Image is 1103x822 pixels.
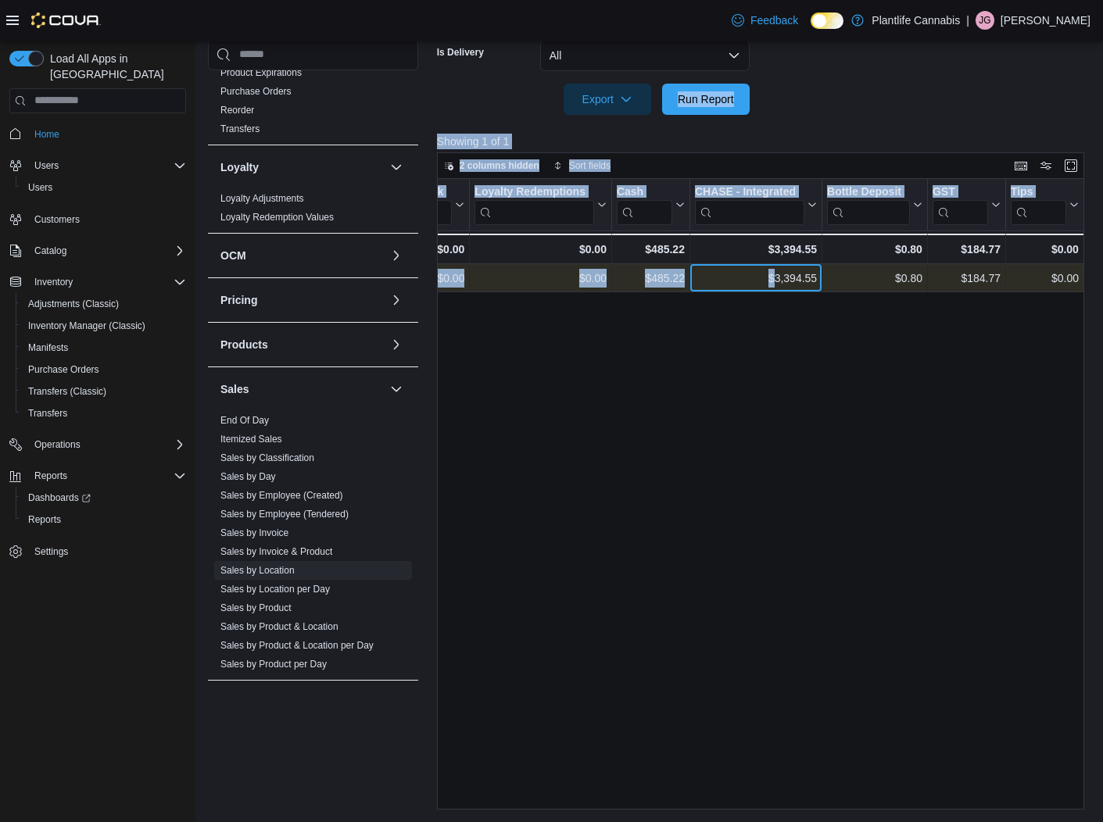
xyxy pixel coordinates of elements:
[220,546,332,557] a: Sales by Invoice & Product
[220,527,288,539] span: Sales by Invoice
[28,541,186,561] span: Settings
[617,184,685,224] button: Cash
[220,159,384,175] button: Loyalty
[28,435,186,454] span: Operations
[22,510,186,529] span: Reports
[220,527,288,538] a: Sales by Invoice
[1062,156,1080,175] button: Enter fullscreen
[22,338,186,357] span: Manifests
[220,602,292,613] a: Sales by Product
[220,123,260,135] span: Transfers
[16,177,192,198] button: Users
[28,241,186,260] span: Catalog
[475,240,607,259] div: $0.00
[220,248,384,263] button: OCM
[933,240,1001,259] div: $184.77
[28,298,119,310] span: Adjustments (Classic)
[662,84,750,115] button: Run Report
[22,382,186,401] span: Transfers (Classic)
[392,184,452,199] div: Cashback
[1011,184,1079,224] button: Tips
[3,208,192,231] button: Customers
[16,381,192,402] button: Transfers (Classic)
[34,276,73,288] span: Inventory
[564,84,651,115] button: Export
[34,159,59,172] span: Users
[617,240,685,259] div: $485.22
[3,240,192,262] button: Catalog
[220,545,332,558] span: Sales by Invoice & Product
[22,404,73,423] a: Transfers
[220,415,269,426] a: End Of Day
[695,240,817,259] div: $3,394.55
[28,156,65,175] button: Users
[22,178,59,197] a: Users
[475,269,607,288] div: $0.00
[44,51,186,82] span: Load All Apps in [GEOGRAPHIC_DATA]
[28,466,73,485] button: Reports
[966,11,969,30] p: |
[979,11,990,30] span: JG
[220,508,349,520] span: Sales by Employee (Tendered)
[220,565,295,576] a: Sales by Location
[28,542,74,561] a: Settings
[617,184,672,224] div: Cash
[220,86,292,97] a: Purchase Orders
[811,13,843,29] input: Dark Mode
[34,213,80,226] span: Customers
[220,621,338,632] a: Sales by Product & Location
[16,293,192,315] button: Adjustments (Classic)
[3,271,192,293] button: Inventory
[22,360,186,379] span: Purchase Orders
[460,159,539,172] span: 2 columns hidden
[392,240,464,259] div: $0.00
[1012,156,1030,175] button: Keyboard shortcuts
[220,659,327,670] a: Sales by Product per Day
[827,184,910,199] div: Bottle Deposit
[933,184,988,199] div: GST
[28,491,91,504] span: Dashboards
[208,189,418,233] div: Loyalty
[1011,240,1079,259] div: $0.00
[695,184,817,224] button: CHASE - Integrated
[28,341,68,354] span: Manifests
[220,193,304,204] a: Loyalty Adjustments
[220,292,257,308] h3: Pricing
[220,292,384,308] button: Pricing
[28,407,67,420] span: Transfers
[22,488,186,507] span: Dashboards
[220,433,282,445] span: Itemized Sales
[392,269,464,288] div: $0.00
[22,295,186,313] span: Adjustments (Classic)
[34,245,66,257] span: Catalog
[220,564,295,577] span: Sales by Location
[28,513,61,526] span: Reports
[16,402,192,424] button: Transfers
[28,466,186,485] span: Reports
[1011,184,1066,224] div: Tips
[220,471,276,482] a: Sales by Day
[28,273,79,291] button: Inventory
[28,273,186,291] span: Inventory
[220,509,349,520] a: Sales by Employee (Tendered)
[16,509,192,531] button: Reports
[3,434,192,456] button: Operations
[220,583,330,595] span: Sales by Location per Day
[22,360,106,379] a: Purchase Orders
[1011,184,1066,199] div: Tips
[475,184,594,199] div: Loyalty Redemptions
[34,128,59,141] span: Home
[22,338,74,357] a: Manifests
[28,241,73,260] button: Catalog
[475,184,594,224] div: Loyalty Redemptions
[437,134,1090,149] p: Showing 1 of 1
[16,487,192,509] a: Dashboards
[220,470,276,483] span: Sales by Day
[220,489,343,502] span: Sales by Employee (Created)
[3,155,192,177] button: Users
[34,545,68,558] span: Settings
[392,184,452,224] div: Cashback
[220,584,330,595] a: Sales by Location per Day
[16,315,192,337] button: Inventory Manager (Classic)
[933,269,1001,288] div: $184.77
